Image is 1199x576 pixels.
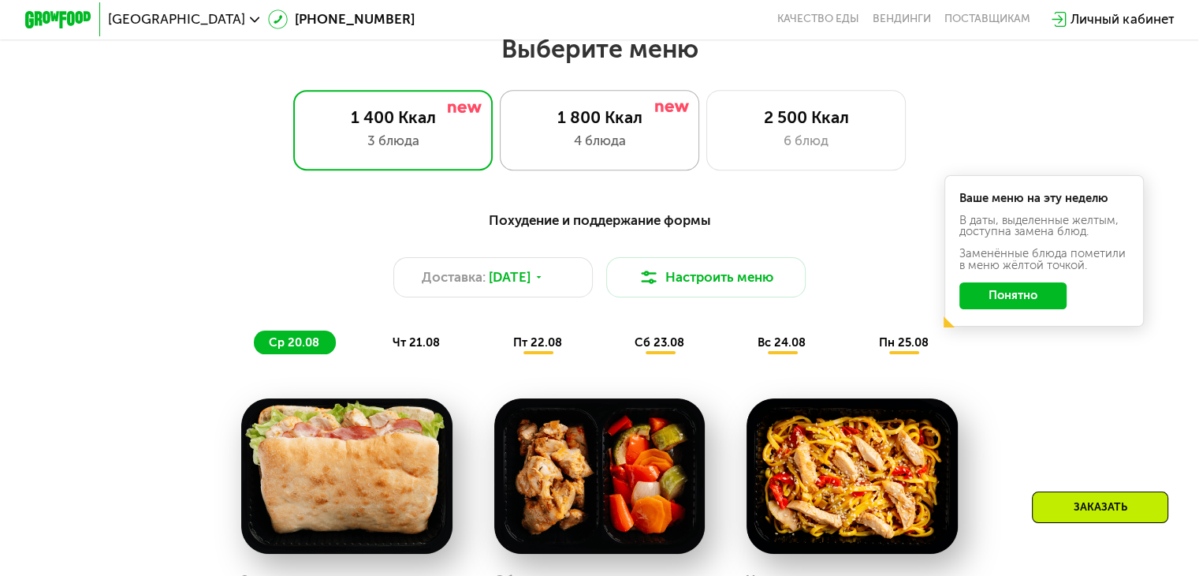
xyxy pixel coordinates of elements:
[106,210,1093,230] div: Похудение и поддержание формы
[422,267,486,287] span: Доставка:
[311,131,475,151] div: 3 блюда
[1071,9,1174,29] div: Личный кабинет
[606,257,806,297] button: Настроить меню
[517,131,682,151] div: 4 блюда
[959,215,1130,238] div: В даты, выделенные желтым, доступна замена блюд.
[635,335,684,350] span: сб 23.08
[268,9,415,29] a: [PHONE_NUMBER]
[879,335,929,350] span: пн 25.08
[517,107,682,127] div: 1 800 Ккал
[944,13,1030,26] div: поставщикам
[959,193,1130,204] div: Ваше меню на эту неделю
[873,13,931,26] a: Вендинги
[54,33,1146,65] h2: Выберите меню
[1032,492,1168,523] div: Заказать
[108,13,245,26] span: [GEOGRAPHIC_DATA]
[269,335,319,350] span: ср 20.08
[513,335,562,350] span: пт 22.08
[393,335,440,350] span: чт 21.08
[777,13,859,26] a: Качество еды
[959,282,1067,309] button: Понятно
[311,107,475,127] div: 1 400 Ккал
[724,107,888,127] div: 2 500 Ккал
[489,267,531,287] span: [DATE]
[758,335,806,350] span: вс 24.08
[959,248,1130,271] div: Заменённые блюда пометили в меню жёлтой точкой.
[724,131,888,151] div: 6 блюд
